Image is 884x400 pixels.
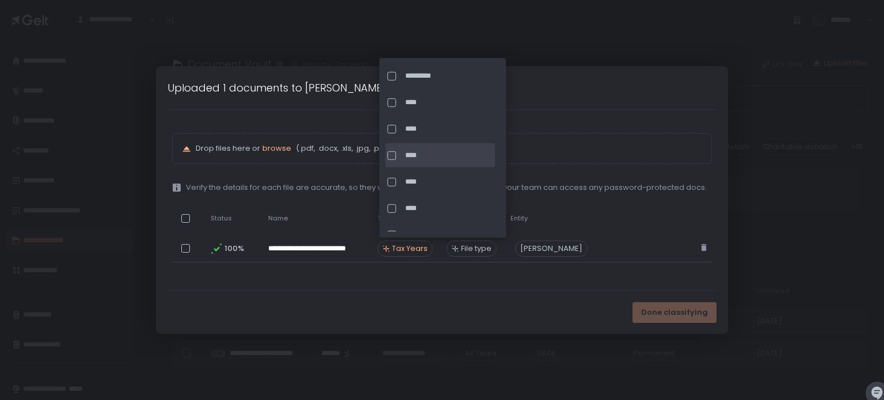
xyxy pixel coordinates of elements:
[510,214,528,223] span: Entity
[515,241,588,257] div: [PERSON_NAME]
[224,243,243,254] span: 100%
[186,182,707,193] span: Verify the details for each file are accurate, so they will be categorized correctly and your tea...
[392,243,428,254] span: Tax Years
[196,143,703,154] p: Drop files here or
[262,143,291,154] button: browse
[294,143,393,154] span: (.pdf, .docx, .xls, .jpg, .png)
[167,80,386,96] h1: Uploaded 1 documents to [PERSON_NAME]
[211,214,232,223] span: Status
[268,214,288,223] span: Name
[378,214,409,223] span: Tax Years
[461,243,491,254] span: File type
